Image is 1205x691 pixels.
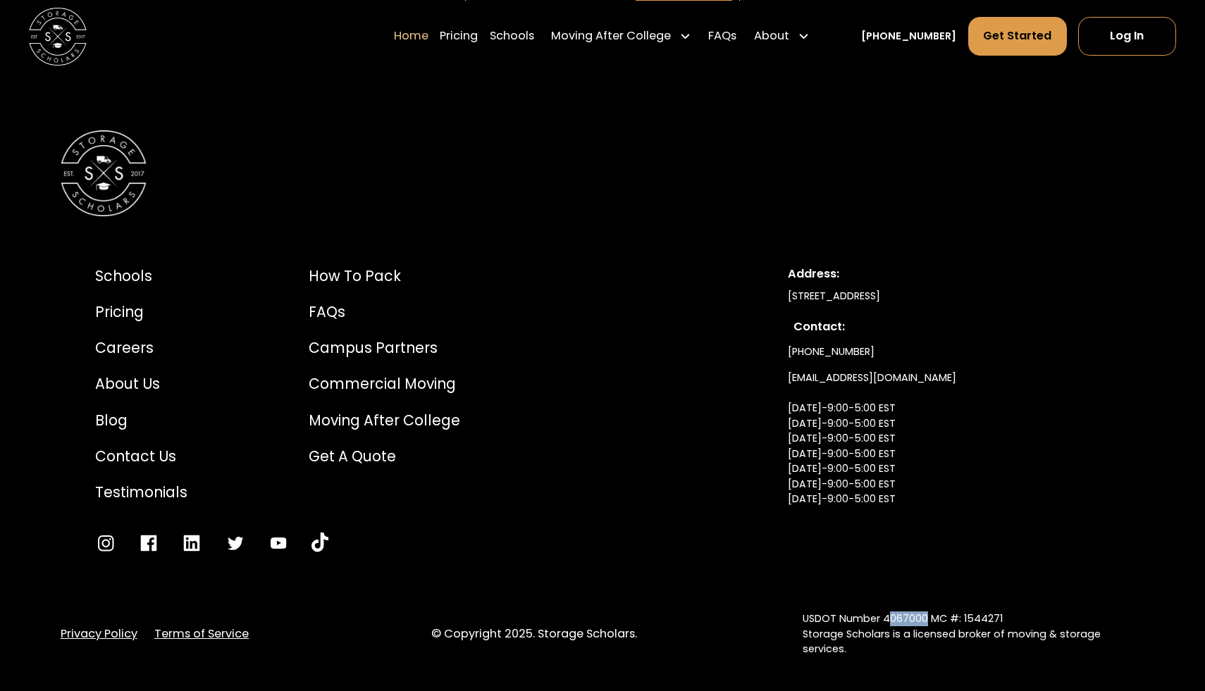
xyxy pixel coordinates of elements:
[309,266,460,287] a: How to Pack
[754,27,789,45] div: About
[95,410,187,432] a: Blog
[95,482,187,504] a: Testimonials
[309,337,460,359] a: Campus Partners
[708,16,736,56] a: FAQs
[95,373,187,395] a: About Us
[788,266,1110,283] div: Address:
[61,130,147,217] img: Storage Scholars Logomark.
[138,533,160,554] a: Go to Facebook
[1078,17,1176,56] a: Log In
[803,611,1145,656] div: USDOT Number 4067000 MC #: 1544271 Storage Scholars is a licensed broker of moving & storage serv...
[545,16,697,56] div: Moving After College
[154,625,249,643] a: Terms of Service
[431,625,774,643] div: © Copyright 2025. Storage Scholars.
[309,373,460,395] a: Commercial Moving
[181,533,203,554] a: Go to LinkedIn
[311,533,329,554] a: Go to YouTube
[309,446,460,468] a: Get a Quote
[95,301,187,323] a: Pricing
[309,410,460,432] a: Moving After College
[95,446,187,468] a: Contact Us
[394,16,428,56] a: Home
[309,301,460,323] a: FAQs
[440,16,478,56] a: Pricing
[788,338,875,365] a: [PHONE_NUMBER]
[551,27,671,45] div: Moving After College
[95,533,117,554] a: Go to Instagram
[968,17,1067,56] a: Get Started
[788,289,1110,304] div: [STREET_ADDRESS]
[61,625,137,643] a: Privacy Policy
[95,337,187,359] a: Careers
[793,318,1104,336] div: Contact:
[490,16,534,56] a: Schools
[225,533,247,554] a: Go to Twitter
[29,7,87,65] img: Storage Scholars main logo
[95,266,187,287] a: Schools
[861,28,956,43] a: [PHONE_NUMBER]
[748,16,815,56] div: About
[788,365,956,543] a: [EMAIL_ADDRESS][DOMAIN_NAME][DATE]-9:00-5:00 EST[DATE]-9:00-5:00 EST[DATE]-9:00-5:00 EST[DATE]-9:...
[268,533,290,554] a: Go to YouTube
